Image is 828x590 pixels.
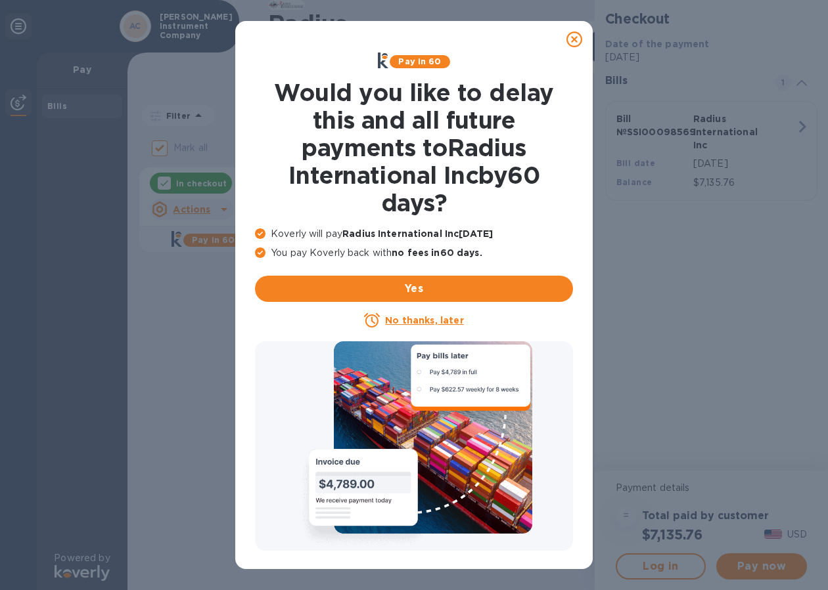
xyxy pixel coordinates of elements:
[385,315,463,326] u: No thanks, later
[255,227,573,241] p: Koverly will pay
[392,247,482,258] b: no fees in 60 days .
[255,246,573,260] p: You pay Koverly back with
[398,56,441,66] b: Pay in 60
[342,228,493,239] b: Radius International Inc [DATE]
[255,79,573,217] h1: Would you like to delay this and all future payments to Radius International Inc by 60 days ?
[265,281,563,297] span: Yes
[255,276,573,302] button: Yes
